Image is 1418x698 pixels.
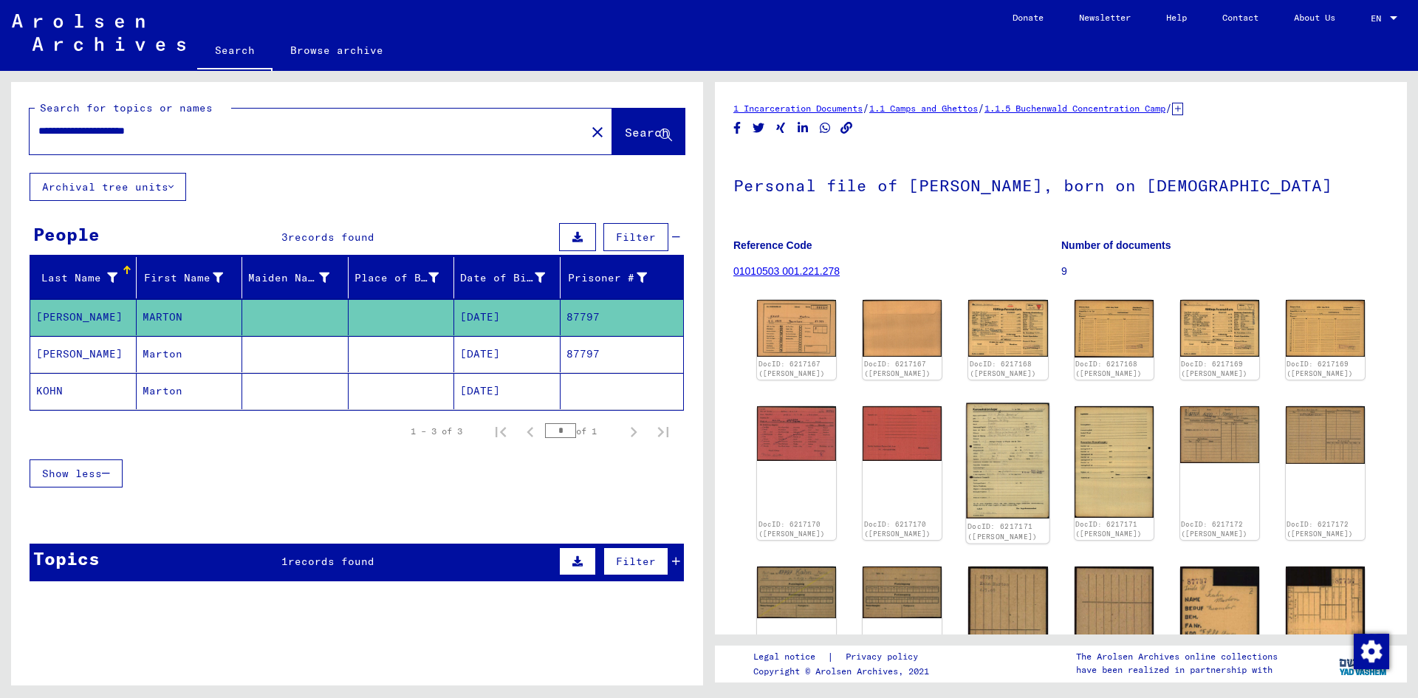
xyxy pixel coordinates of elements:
span: records found [288,555,374,568]
button: Archival tree units [30,173,186,201]
button: Share on Facebook [730,119,745,137]
img: 001.jpg [1180,406,1259,463]
mat-header-cell: Last Name [30,257,137,298]
img: 001.jpg [757,406,836,460]
img: Change consent [1354,634,1389,669]
span: EN [1371,13,1387,24]
a: DocID: 6217171 ([PERSON_NAME]) [1075,520,1142,538]
p: Copyright © Arolsen Archives, 2021 [753,665,936,678]
div: | [753,649,936,665]
span: 3 [281,230,288,244]
mat-icon: close [589,123,606,141]
button: Previous page [516,417,545,446]
span: 1 [281,555,288,568]
img: 001.jpg [1180,300,1259,357]
mat-cell: [DATE] [454,299,561,335]
mat-header-cell: Maiden Name [242,257,349,298]
div: Maiden Name [248,270,329,286]
a: DocID: 6217171 ([PERSON_NAME]) [967,522,1038,541]
span: records found [288,230,374,244]
span: Search [625,125,669,140]
img: 002.jpg [1286,406,1365,463]
a: 1 Incarceration Documents [733,103,863,114]
div: 1 – 3 of 3 [411,425,462,438]
h1: Personal file of [PERSON_NAME], born on [DEMOGRAPHIC_DATA] [733,151,1388,216]
button: Search [612,109,685,154]
div: Maiden Name [248,266,348,290]
div: Last Name [36,266,136,290]
mat-label: Search for topics or names [40,101,213,114]
img: yv_logo.png [1336,645,1391,682]
button: Filter [603,223,668,251]
button: Share on Xing [773,119,789,137]
img: 002.jpg [1075,567,1154,678]
a: DocID: 6217167 ([PERSON_NAME]) [864,360,931,378]
mat-cell: 87797 [561,336,684,372]
p: 9 [1061,264,1388,279]
div: Date of Birth [460,270,545,286]
img: 001.jpg [1180,567,1259,665]
mat-cell: 87797 [561,299,684,335]
div: Topics [33,545,100,572]
img: 002.jpg [863,567,942,618]
img: 002.jpg [1075,300,1154,357]
div: of 1 [545,424,619,438]
div: Prisoner # [566,266,666,290]
a: Browse archive [273,32,401,68]
img: 002.jpg [1075,406,1154,518]
a: Privacy policy [834,649,936,665]
div: Date of Birth [460,266,564,290]
button: Share on Twitter [751,119,767,137]
a: DocID: 6217172 ([PERSON_NAME]) [1287,520,1353,538]
img: 002.jpg [863,406,942,460]
button: Filter [603,547,668,575]
mat-cell: Marton [137,336,243,372]
img: 002.jpg [1286,300,1365,357]
div: Place of Birth [354,270,439,286]
b: Number of documents [1061,239,1171,251]
p: The Arolsen Archives online collections [1076,650,1278,663]
img: 001.jpg [757,300,836,357]
a: DocID: 6217168 ([PERSON_NAME]) [970,360,1036,378]
div: People [33,221,100,247]
span: Filter [616,230,656,244]
a: DocID: 6217168 ([PERSON_NAME]) [1075,360,1142,378]
div: First Name [143,270,224,286]
a: Legal notice [753,649,827,665]
p: have been realized in partnership with [1076,663,1278,677]
mat-header-cell: Date of Birth [454,257,561,298]
a: 1.1 Camps and Ghettos [869,103,978,114]
button: First page [486,417,516,446]
img: 002.jpg [1286,567,1365,666]
button: Share on LinkedIn [795,119,811,137]
button: Show less [30,459,123,487]
span: Show less [42,467,102,480]
mat-cell: [DATE] [454,336,561,372]
button: Copy link [839,119,854,137]
mat-cell: Marton [137,373,243,409]
img: 001.jpg [757,567,836,618]
div: Last Name [36,270,117,286]
img: Arolsen_neg.svg [12,14,185,51]
a: DocID: 6217169 ([PERSON_NAME]) [1181,360,1247,378]
mat-cell: MARTON [137,299,243,335]
a: DocID: 6217172 ([PERSON_NAME]) [1181,520,1247,538]
img: 002.jpg [863,300,942,357]
img: 001.jpg [968,300,1047,357]
mat-cell: KOHN [30,373,137,409]
a: DocID: 6217170 ([PERSON_NAME]) [758,520,825,538]
button: Last page [648,417,678,446]
div: Place of Birth [354,266,458,290]
mat-cell: [PERSON_NAME] [30,336,137,372]
div: First Name [143,266,242,290]
a: DocID: 6217167 ([PERSON_NAME]) [758,360,825,378]
span: / [1165,101,1172,114]
a: DocID: 6217170 ([PERSON_NAME]) [864,520,931,538]
button: Clear [583,117,612,146]
mat-header-cell: First Name [137,257,243,298]
button: Share on WhatsApp [818,119,833,137]
mat-cell: [PERSON_NAME] [30,299,137,335]
a: 01010503 001.221.278 [733,265,840,277]
span: / [863,101,869,114]
div: Change consent [1353,633,1388,668]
